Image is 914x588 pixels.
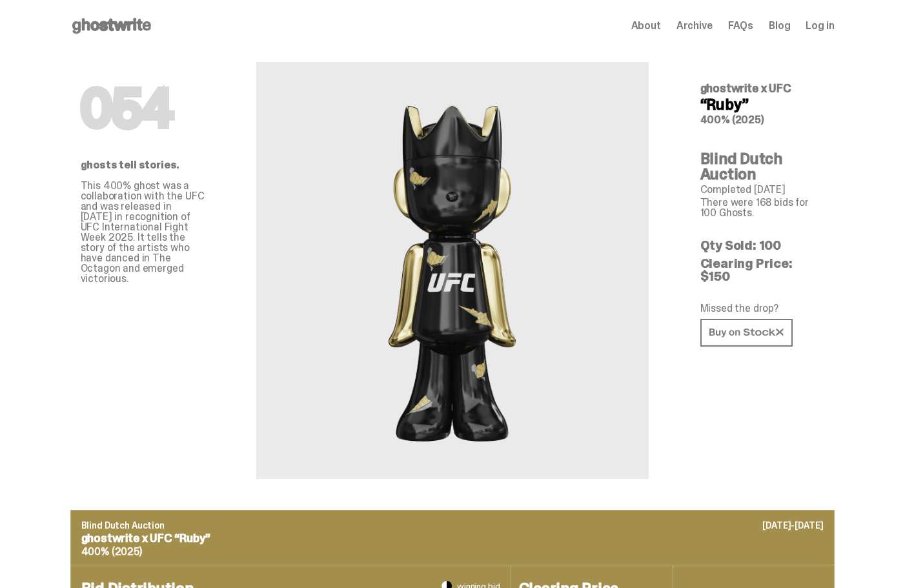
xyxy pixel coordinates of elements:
h4: “Ruby” [700,97,824,112]
p: Clearing Price: $150 [700,257,824,283]
span: 400% (2025) [700,113,764,127]
span: 400% (2025) [81,545,142,558]
p: [DATE]-[DATE] [762,521,823,530]
p: Missed the drop? [700,303,824,314]
a: FAQs [728,21,753,31]
p: There were 168 bids for 100 Ghosts. [700,198,824,218]
h1: 054 [81,83,205,134]
h4: Blind Dutch Auction [700,151,824,182]
img: UFC&ldquo;Ruby&rdquo; [376,93,529,448]
a: Blog [769,21,790,31]
p: Completed [DATE] [700,185,824,195]
a: Archive [676,21,713,31]
p: This 400% ghost was a collaboration with the UFC and was released in [DATE] in recognition of UFC... [81,181,205,284]
p: Qty Sold: 100 [700,239,824,252]
span: ghostwrite x UFC [700,81,791,96]
a: About [631,21,661,31]
a: Log in [806,21,834,31]
p: Blind Dutch Auction [81,521,824,530]
p: ghostwrite x UFC “Ruby” [81,532,824,544]
p: ghosts tell stories. [81,160,205,170]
